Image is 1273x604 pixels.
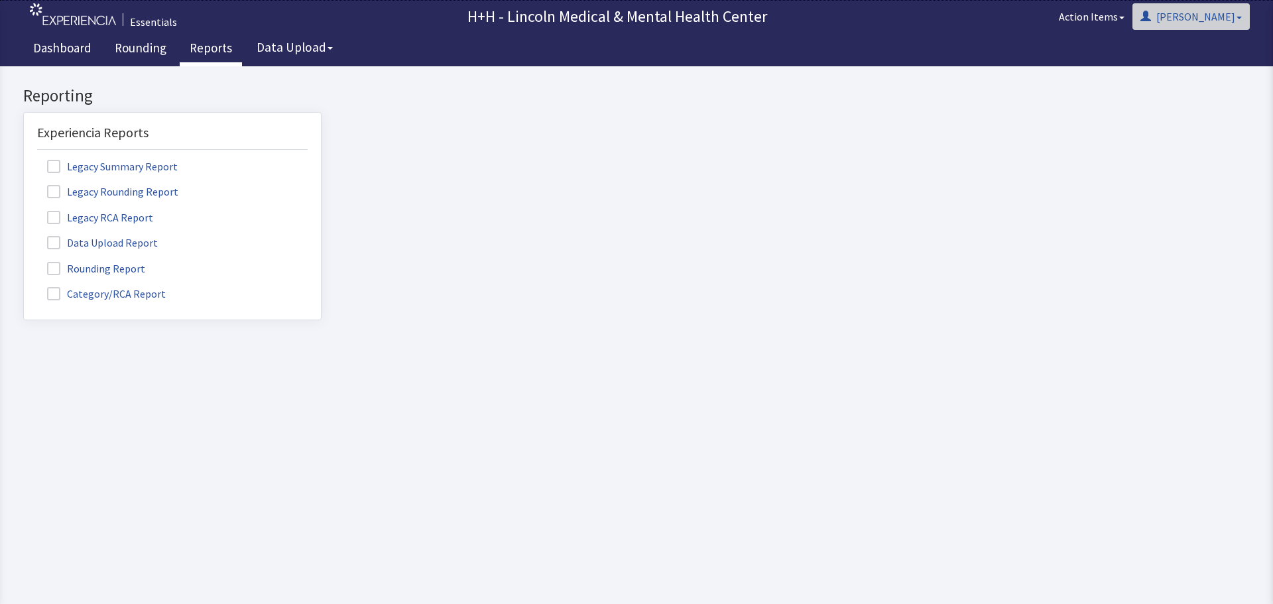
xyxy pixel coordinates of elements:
label: Data Upload Report [37,167,171,184]
h2: Reporting [23,21,322,39]
label: Rounding Report [37,193,158,210]
a: Rounding [105,33,176,66]
div: Experiencia Reports [37,56,308,84]
div: Essentials [130,14,177,30]
button: Data Upload [249,35,341,60]
p: H+H - Lincoln Medical & Mental Health Center [184,6,1051,27]
button: [PERSON_NAME] [1132,3,1250,30]
label: Legacy RCA Report [37,142,166,159]
a: Dashboard [23,33,101,66]
button: Action Items [1051,3,1132,30]
label: Legacy Summary Report [37,91,191,108]
a: Reports [180,33,242,66]
label: Category/RCA Report [37,218,179,235]
label: Legacy Rounding Report [37,116,192,133]
img: experiencia_logo.png [30,3,116,25]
